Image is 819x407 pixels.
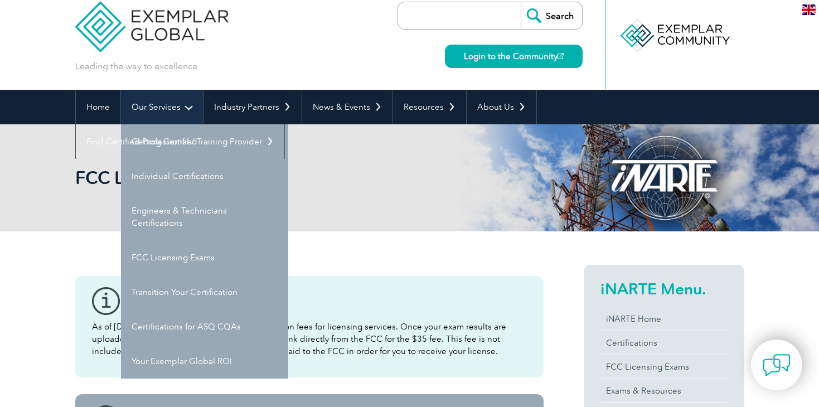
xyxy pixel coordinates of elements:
a: FCC Licensing Exams [121,240,288,275]
a: Individual Certifications [121,159,288,193]
input: Search [521,2,582,29]
img: contact-chat.png [763,351,791,379]
h2: iNARTE Menu. [600,280,728,298]
img: en [802,4,816,15]
h2: FCC Licensing Exams [75,169,544,187]
a: Industry Partners [203,90,302,124]
img: open_square.png [558,53,564,59]
a: Resources [393,90,466,124]
a: Our Services [121,90,203,124]
p: Leading the way to excellence [75,60,197,72]
a: Your Exemplar Global ROI [121,344,288,379]
a: iNARTE Home [600,307,728,331]
a: Login to the Community [445,45,583,68]
h3: Please note [125,295,527,309]
a: News & Events [302,90,392,124]
a: Exams & Resources [600,379,728,403]
a: Certifications [600,331,728,355]
a: Transition Your Certification [121,275,288,309]
a: Engineers & Technicians Certifications [121,193,288,240]
a: Home [76,90,120,124]
a: Find Certified Professional / Training Provider [76,124,284,159]
a: FCC Licensing Exams [600,355,728,379]
a: Certifications for ASQ CQAs [121,309,288,344]
a: About Us [467,90,536,124]
p: As of [DATE], the FCC has implemented application fees for licensing services. Once your exam res... [92,321,527,357]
